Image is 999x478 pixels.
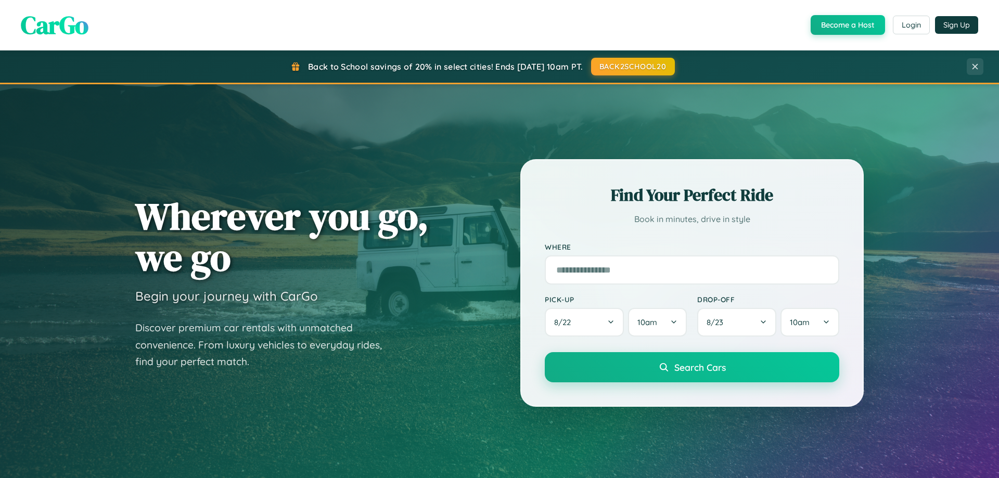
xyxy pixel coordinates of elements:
button: Become a Host [811,15,885,35]
span: 8 / 22 [554,317,576,327]
button: Login [893,16,930,34]
h3: Begin your journey with CarGo [135,288,318,304]
p: Discover premium car rentals with unmatched convenience. From luxury vehicles to everyday rides, ... [135,319,395,370]
h1: Wherever you go, we go [135,196,429,278]
button: Sign Up [935,16,978,34]
button: 8/23 [697,308,776,337]
span: 10am [637,317,657,327]
label: Where [545,242,839,251]
h2: Find Your Perfect Ride [545,184,839,206]
span: 10am [790,317,810,327]
span: Search Cars [674,361,726,373]
label: Drop-off [697,295,839,304]
button: 10am [780,308,839,337]
button: Search Cars [545,352,839,382]
p: Book in minutes, drive in style [545,212,839,227]
button: BACK2SCHOOL20 [591,58,675,75]
span: 8 / 23 [707,317,728,327]
span: Back to School savings of 20% in select cities! Ends [DATE] 10am PT. [308,61,583,72]
button: 8/22 [545,308,624,337]
span: CarGo [21,8,88,42]
label: Pick-up [545,295,687,304]
button: 10am [628,308,687,337]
